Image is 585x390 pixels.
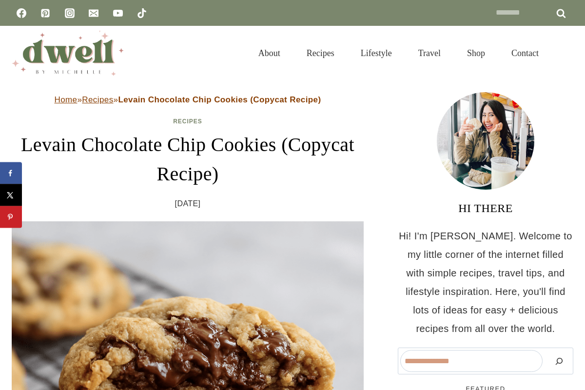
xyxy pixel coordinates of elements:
[55,95,321,104] span: » »
[498,36,552,70] a: Contact
[82,95,113,104] a: Recipes
[454,36,498,70] a: Shop
[12,3,31,23] a: Facebook
[132,3,152,23] a: TikTok
[398,199,573,217] h3: HI THERE
[55,95,78,104] a: Home
[118,95,321,104] strong: Levain Chocolate Chip Cookies (Copycat Recipe)
[293,36,348,70] a: Recipes
[36,3,55,23] a: Pinterest
[245,36,552,70] nav: Primary Navigation
[12,130,364,189] h1: Levain Chocolate Chip Cookies (Copycat Recipe)
[175,196,201,211] time: [DATE]
[348,36,405,70] a: Lifestyle
[547,350,571,372] button: Search
[173,118,202,125] a: Recipes
[12,31,124,76] img: DWELL by michelle
[398,227,573,338] p: Hi! I'm [PERSON_NAME]. Welcome to my little corner of the internet filled with simple recipes, tr...
[245,36,293,70] a: About
[405,36,454,70] a: Travel
[557,45,573,61] button: View Search Form
[60,3,79,23] a: Instagram
[84,3,103,23] a: Email
[108,3,128,23] a: YouTube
